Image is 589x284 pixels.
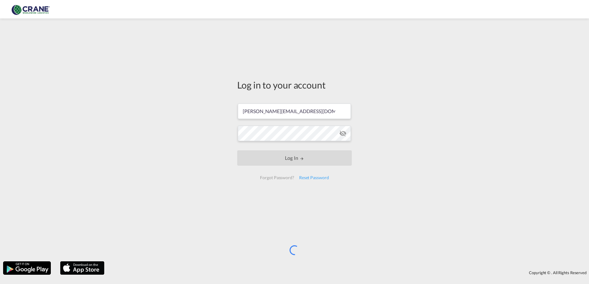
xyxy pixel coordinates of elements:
[237,78,352,91] div: Log in to your account
[9,2,51,16] img: 374de710c13411efa3da03fd754f1635.jpg
[238,104,351,119] input: Enter email/phone number
[59,261,105,275] img: apple.png
[108,267,589,278] div: Copyright © . All Rights Reserved
[2,261,51,275] img: google.png
[339,130,347,137] md-icon: icon-eye-off
[258,172,296,183] div: Forgot Password?
[297,172,331,183] div: Reset Password
[237,150,352,166] button: LOGIN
